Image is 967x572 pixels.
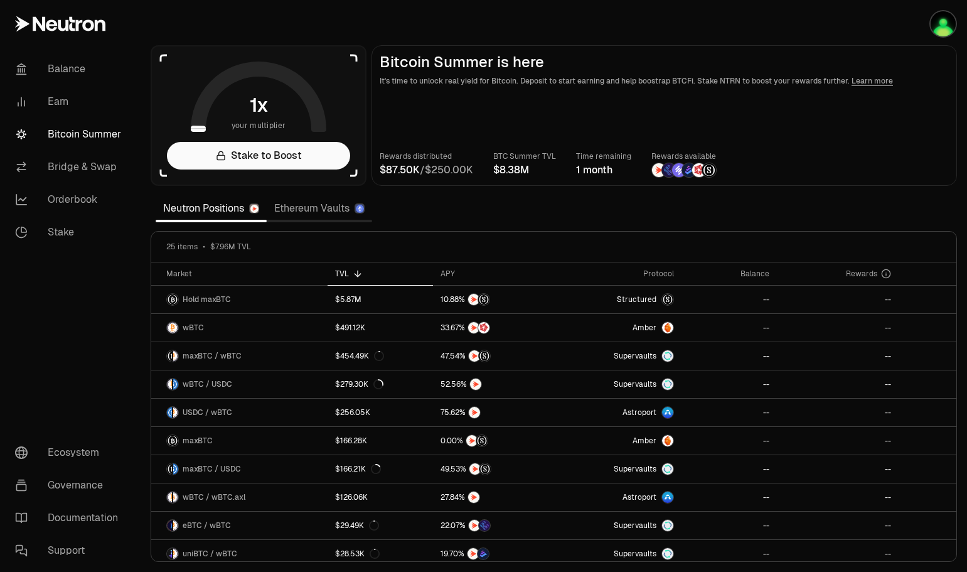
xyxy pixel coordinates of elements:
[576,150,631,163] p: Time remaining
[662,435,673,446] img: Amber
[614,549,656,559] span: Supervaults
[173,463,178,475] img: USDC Logo
[441,491,550,504] button: NTRN
[558,512,681,539] a: SupervaultsSupervaults
[777,512,899,539] a: --
[166,242,198,252] span: 25 items
[466,435,478,446] img: NTRN
[167,379,172,390] img: wBTC Logo
[662,463,673,475] img: Supervaults
[681,512,776,539] a: --
[151,342,328,370] a: maxBTC LogowBTC LogomaxBTC / wBTC
[662,379,673,390] img: Supervaults
[328,342,433,370] a: $454.49K
[433,286,558,313] a: NTRNStructured Points
[576,163,631,178] div: 1 month
[151,399,328,426] a: USDC LogowBTC LogoUSDC / wBTC
[662,548,673,559] img: Supervaults
[681,427,776,455] a: --
[614,464,656,474] span: Supervaults
[433,427,558,455] a: NTRNStructured Points
[777,370,899,398] a: --
[433,540,558,568] a: NTRNBedrock Diamonds
[467,548,479,559] img: NTRN
[433,399,558,426] a: NTRN
[633,323,656,333] span: Amber
[167,322,178,333] img: wBTC Logo
[183,323,204,333] span: wBTC
[433,483,558,511] a: NTRN
[433,455,558,483] a: NTRNStructured Points
[692,163,706,177] img: Mars Fragments
[777,483,899,511] a: --
[681,286,776,313] a: --
[335,549,380,559] div: $28.53K
[479,520,490,531] img: EtherFi Points
[328,370,433,398] a: $279.30K
[681,314,776,342] a: --
[479,463,491,475] img: Structured Points
[558,342,681,370] a: SupervaultsSupervaults
[151,455,328,483] a: maxBTC LogoUSDC LogomaxBTC / USDC
[441,519,550,532] button: NTRNEtherFi Points
[469,350,480,362] img: NTRN
[846,269,877,279] span: Rewards
[777,540,899,568] a: --
[476,435,488,446] img: Structured Points
[614,351,656,361] span: Supervaults
[335,436,367,446] div: $166.28K
[441,321,550,334] button: NTRNMars Fragments
[441,378,550,391] button: NTRN
[183,521,231,531] span: eBTC / wBTC
[777,455,899,483] a: --
[335,521,379,531] div: $29.49K
[183,549,237,559] span: uniBTC / wBTC
[681,370,776,398] a: --
[433,512,558,539] a: NTRNEtherFi Points
[777,314,899,342] a: --
[167,520,172,531] img: eBTC Logo
[5,183,136,216] a: Orderbook
[5,502,136,534] a: Documentation
[622,407,656,418] span: Astroport
[558,427,681,455] a: AmberAmber
[681,455,776,483] a: --
[183,464,241,474] span: maxBTC / USDC
[702,163,716,177] img: Structured Points
[931,11,956,36] img: 0xEvilPixie (DROP,Neutron)
[558,483,681,511] a: Astroport
[183,407,232,418] span: USDC / wBTC
[777,399,899,426] a: --
[380,163,473,178] div: /
[633,436,656,446] span: Amber
[167,435,178,446] img: maxBTC Logo
[167,492,172,503] img: wBTC Logo
[662,350,673,362] img: Supervaults
[167,407,172,418] img: USDC Logo
[479,350,490,362] img: Structured Points
[183,351,242,361] span: maxBTC / wBTC
[173,379,178,390] img: USDC Logo
[173,548,178,559] img: wBTC Logo
[173,492,178,503] img: wBTC.axl Logo
[558,286,681,313] a: StructuredmaxBTC
[441,293,550,306] button: NTRNStructured Points
[441,350,550,362] button: NTRNStructured Points
[328,314,433,342] a: $491.12K
[335,294,361,305] div: $5.87M
[151,286,328,313] a: maxBTC LogoHold maxBTC
[328,483,433,511] a: $126.06K
[682,163,696,177] img: Bedrock Diamonds
[5,436,136,469] a: Ecosystem
[433,370,558,398] a: NTRN
[852,76,893,86] a: Learn more
[622,492,656,502] span: Astroport
[689,269,769,279] div: Balance
[558,314,681,342] a: AmberAmber
[335,407,370,418] div: $256.05K
[167,294,178,305] img: maxBTC Logo
[662,520,673,531] img: Supervaults
[681,483,776,511] a: --
[565,269,674,279] div: Protocol
[5,216,136,249] a: Stake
